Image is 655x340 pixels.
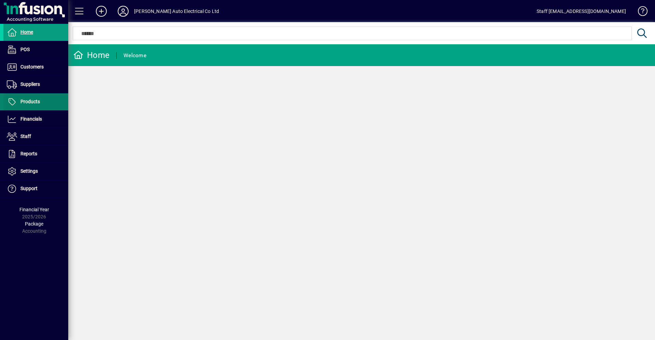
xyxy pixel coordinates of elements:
[3,76,68,93] a: Suppliers
[25,221,43,227] span: Package
[73,50,110,61] div: Home
[123,50,146,61] div: Welcome
[20,64,44,69] span: Customers
[112,5,134,17] button: Profile
[3,163,68,180] a: Settings
[20,116,42,122] span: Financials
[20,134,31,139] span: Staff
[20,151,37,156] span: Reports
[3,59,68,76] a: Customers
[134,6,219,17] div: [PERSON_NAME] Auto Electrical Co Ltd
[20,47,30,52] span: POS
[3,128,68,145] a: Staff
[3,111,68,128] a: Financials
[3,93,68,110] a: Products
[537,6,626,17] div: Staff [EMAIL_ADDRESS][DOMAIN_NAME]
[3,41,68,58] a: POS
[20,29,33,35] span: Home
[20,99,40,104] span: Products
[20,186,38,191] span: Support
[90,5,112,17] button: Add
[3,145,68,163] a: Reports
[3,180,68,197] a: Support
[19,207,49,212] span: Financial Year
[20,81,40,87] span: Suppliers
[20,168,38,174] span: Settings
[633,1,646,24] a: Knowledge Base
